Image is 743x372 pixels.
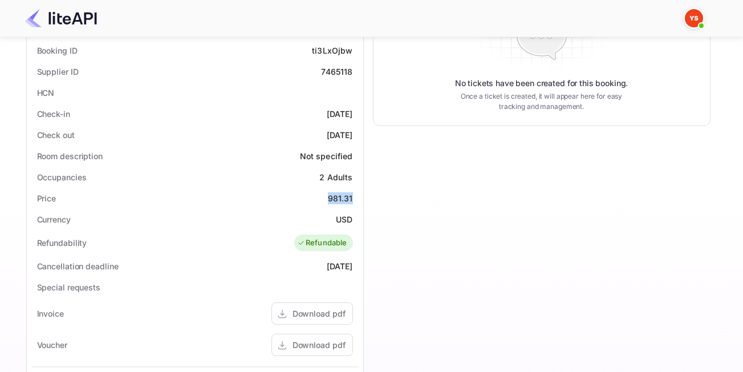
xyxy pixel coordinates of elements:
[685,9,703,27] img: Yandex Support
[455,78,628,89] p: No tickets have been created for this booking.
[293,339,346,351] div: Download pdf
[37,150,103,162] div: Room description
[37,45,78,56] div: Booking ID
[336,213,352,225] div: USD
[312,45,352,56] div: ti3LxOjbw
[319,171,352,183] div: 2 Adults
[37,281,100,293] div: Special requests
[293,308,346,320] div: Download pdf
[321,66,352,78] div: 7465118
[37,339,67,351] div: Voucher
[37,192,56,204] div: Price
[37,260,119,272] div: Cancellation deadline
[300,150,353,162] div: Not specified
[37,108,70,120] div: Check-in
[37,171,87,183] div: Occupancies
[297,237,347,249] div: Refundable
[327,260,353,272] div: [DATE]
[37,237,87,249] div: Refundability
[25,9,97,27] img: LiteAPI Logo
[37,129,75,141] div: Check out
[327,108,353,120] div: [DATE]
[37,87,55,99] div: HCN
[37,308,64,320] div: Invoice
[328,192,353,204] div: 981.31
[327,129,353,141] div: [DATE]
[452,91,632,112] p: Once a ticket is created, it will appear here for easy tracking and management.
[37,66,79,78] div: Supplier ID
[37,213,71,225] div: Currency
